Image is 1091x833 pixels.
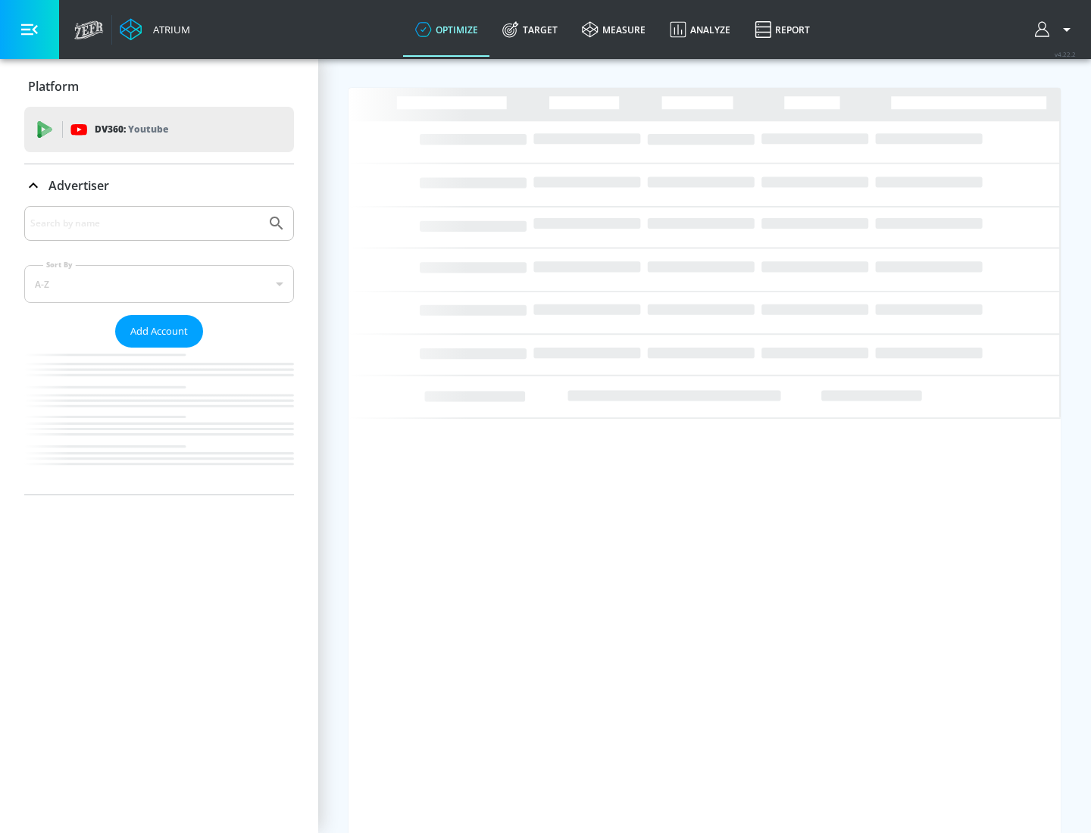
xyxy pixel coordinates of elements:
div: A-Z [24,265,294,303]
a: Analyze [658,2,742,57]
input: Search by name [30,214,260,233]
div: Advertiser [24,206,294,494]
p: Advertiser [48,177,109,194]
p: Platform [28,78,79,95]
button: Add Account [115,315,203,348]
div: Platform [24,65,294,108]
p: Youtube [128,121,168,137]
span: Add Account [130,323,188,340]
a: optimize [403,2,490,57]
nav: list of Advertiser [24,348,294,494]
span: v 4.22.2 [1055,50,1076,58]
p: DV360: [95,121,168,138]
a: measure [570,2,658,57]
a: Atrium [120,18,190,41]
div: DV360: Youtube [24,107,294,152]
a: Target [490,2,570,57]
div: Advertiser [24,164,294,207]
label: Sort By [43,260,76,270]
a: Report [742,2,822,57]
div: Atrium [147,23,190,36]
